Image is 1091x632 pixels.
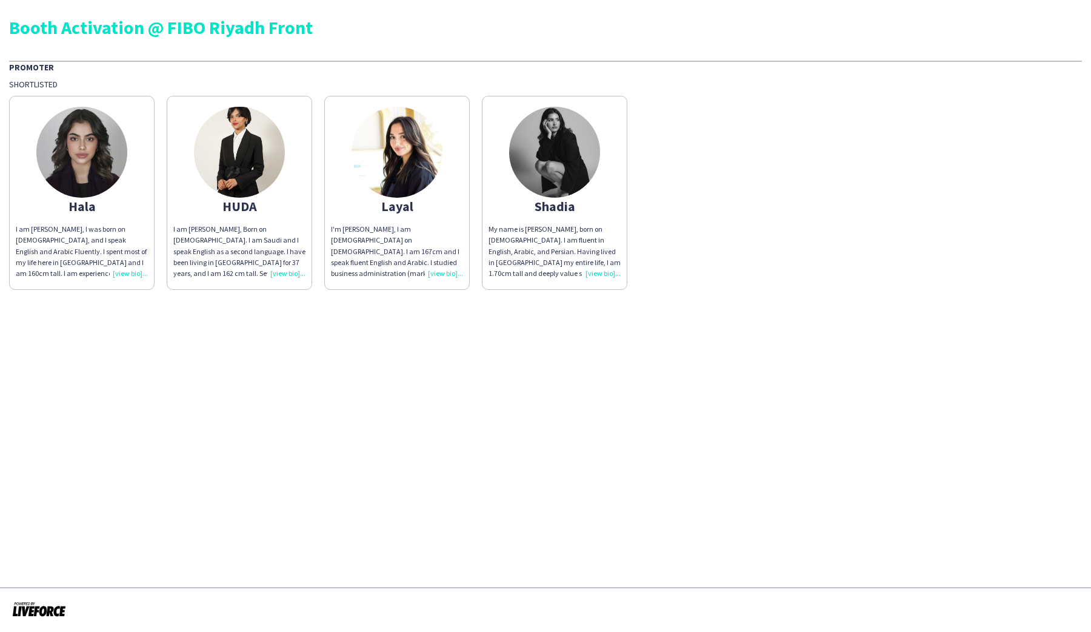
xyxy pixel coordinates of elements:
[173,201,305,212] div: HUDA
[16,201,148,212] div: Hala
[489,201,621,212] div: Shadia
[331,224,463,279] div: I'm [PERSON_NAME], I am [DEMOGRAPHIC_DATA] on [DEMOGRAPHIC_DATA]. I am 167cm and I speak fluent E...
[352,107,442,198] img: thumb-87409d05-46af-40af-9899-955743dc9a37.jpg
[331,201,463,212] div: Layal
[16,224,148,279] div: I am [PERSON_NAME], I was born on [DEMOGRAPHIC_DATA], and I speak English and Arabic Fluently. I ...
[489,224,621,279] div: My name is [PERSON_NAME], born on [DEMOGRAPHIC_DATA]. I am fluent in English, Arabic, and Persian...
[9,61,1082,73] div: Promoter
[509,107,600,198] img: thumb-5bcac27e-0fb2-4415-ad1a-e992de34ad34.jpg
[194,107,285,198] img: thumb-3dcd3031-0124-4e99-9efa-e779d385c72d.jpg
[36,107,127,198] img: thumb-688f61204bd1d.jpeg
[173,224,305,279] div: I am [PERSON_NAME], Born on [DEMOGRAPHIC_DATA]. I am Saudi and I speak English as a second langua...
[12,600,66,617] img: Powered by Liveforce
[9,18,1082,36] div: Booth Activation @ FIBO Riyadh Front
[9,79,1082,90] div: Shortlisted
